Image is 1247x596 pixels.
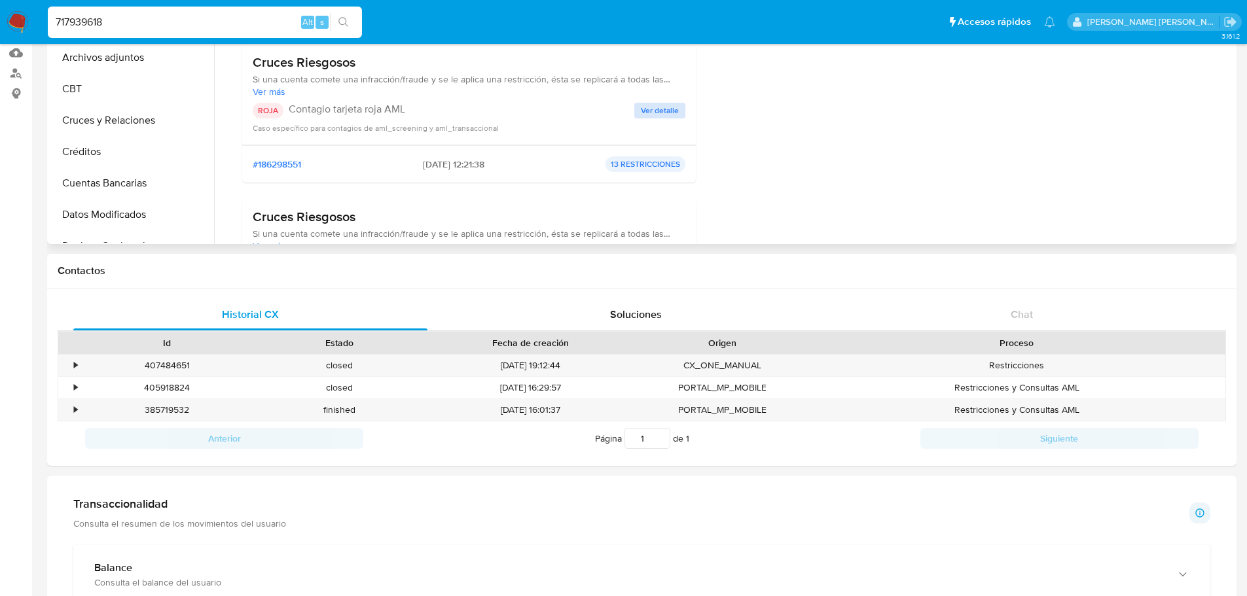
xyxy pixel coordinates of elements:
[81,377,253,398] div: 405918824
[636,377,808,398] div: PORTAL_MP_MOBILE
[1221,31,1240,41] span: 3.161.2
[818,336,1216,349] div: Proceso
[74,381,77,394] div: •
[74,359,77,372] div: •
[320,16,324,28] span: s
[425,355,636,376] div: [DATE] 19:12:44
[58,264,1226,277] h1: Contactos
[808,377,1225,398] div: Restricciones y Consultas AML
[85,428,363,449] button: Anterior
[645,336,799,349] div: Origen
[90,336,244,349] div: Id
[50,167,214,199] button: Cuentas Bancarias
[50,105,214,136] button: Cruces y Relaciones
[253,399,425,421] div: finished
[636,355,808,376] div: CX_ONE_MANUAL
[50,199,214,230] button: Datos Modificados
[425,399,636,421] div: [DATE] 16:01:37
[1087,16,1220,28] p: alejandroramon.martinez@mercadolibre.com
[253,377,425,398] div: closed
[81,355,253,376] div: 407484651
[636,399,808,421] div: PORTAL_MP_MOBILE
[808,399,1225,421] div: Restricciones y Consultas AML
[262,336,416,349] div: Estado
[50,136,214,167] button: Créditos
[50,73,214,105] button: CBT
[595,428,689,449] span: Página de
[425,377,636,398] div: [DATE] 16:29:57
[610,307,662,322] span: Soluciones
[920,428,1199,449] button: Siguiente
[958,15,1031,29] span: Accesos rápidos
[435,336,627,349] div: Fecha de creación
[808,355,1225,376] div: Restricciones
[222,307,279,322] span: Historial CX
[74,404,77,416] div: •
[302,16,313,28] span: Alt
[686,432,689,445] span: 1
[50,230,214,262] button: Devices Geolocation
[1044,16,1055,27] a: Notificaciones
[330,13,357,31] button: search-icon
[50,42,214,73] button: Archivos adjuntos
[1011,307,1033,322] span: Chat
[1223,15,1237,29] a: Salir
[81,399,253,421] div: 385719532
[253,355,425,376] div: closed
[48,14,362,31] input: Buscar usuario o caso...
